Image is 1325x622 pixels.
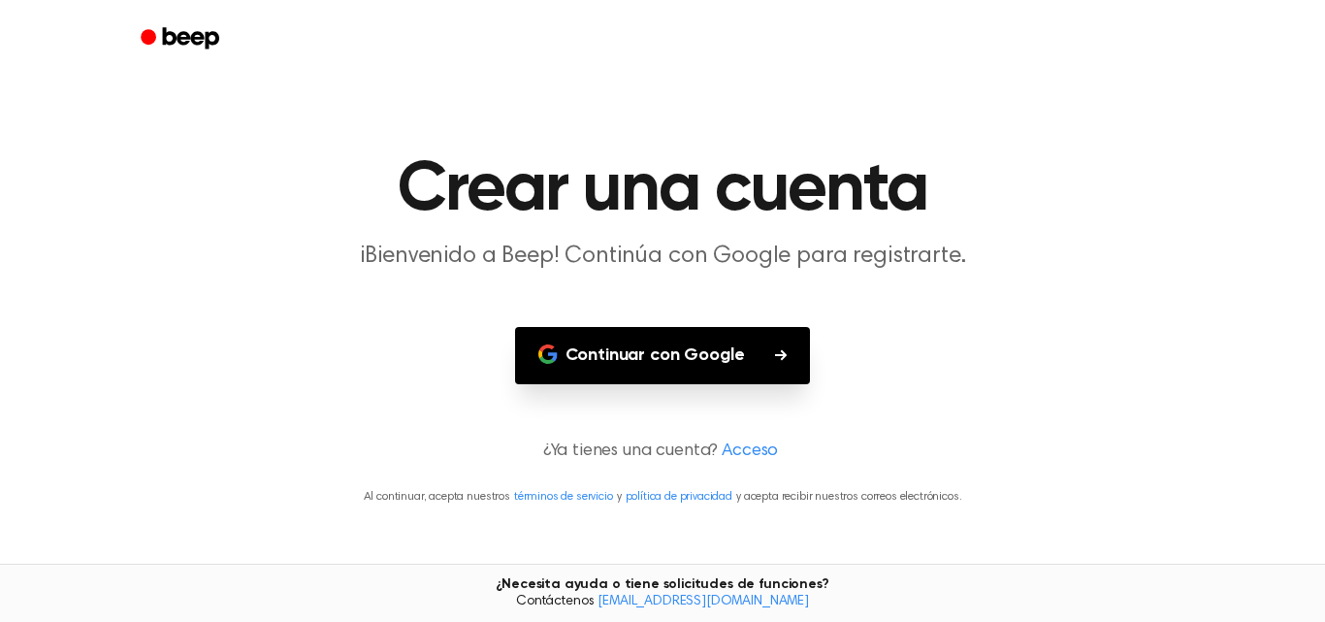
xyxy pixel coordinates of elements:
[617,491,622,503] font: y
[598,595,809,608] a: [EMAIL_ADDRESS][DOMAIN_NAME]
[516,595,594,608] font: Contáctenos
[127,20,237,58] a: Bip
[736,491,961,503] font: y acepta recibir nuestros correos electrónicos.
[543,442,718,460] font: ¿Ya tienes una cuenta?
[722,442,778,460] font: Acceso
[515,327,811,384] button: Continuar con Google
[722,439,778,465] a: Acceso
[626,491,732,503] a: política de privacidad
[514,491,613,503] a: términos de servicio
[360,245,966,268] font: ¡Bienvenido a Beep! Continúa con Google para registrarte.
[364,491,510,503] font: Al continuar, acepta nuestros
[566,346,745,364] font: Continuar con Google
[496,577,828,591] font: ¿Necesita ayuda o tiene solicitudes de funciones?
[398,155,926,225] font: Crear una cuenta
